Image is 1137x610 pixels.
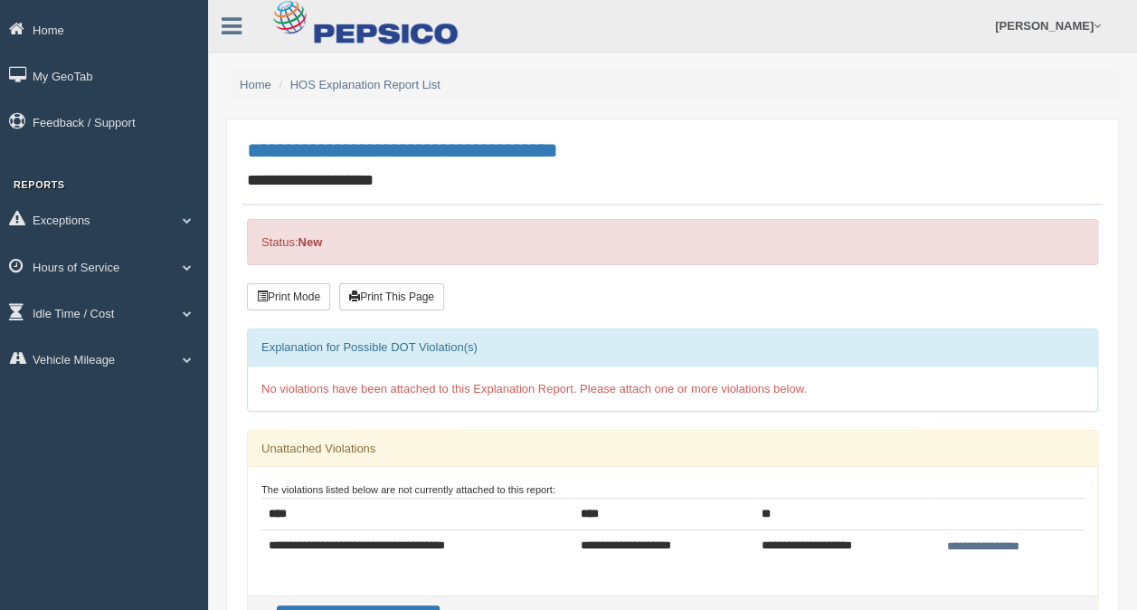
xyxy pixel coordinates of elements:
strong: New [298,235,322,249]
a: Home [240,78,271,91]
a: HOS Explanation Report List [290,78,441,91]
small: The violations listed below are not currently attached to this report: [261,484,555,495]
button: Print Mode [247,283,330,310]
div: Explanation for Possible DOT Violation(s) [248,329,1097,366]
div: Unattached Violations [248,431,1097,467]
span: No violations have been attached to this Explanation Report. Please attach one or more violations... [261,382,807,396]
div: Status: [247,219,1098,265]
button: Print This Page [339,283,444,310]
